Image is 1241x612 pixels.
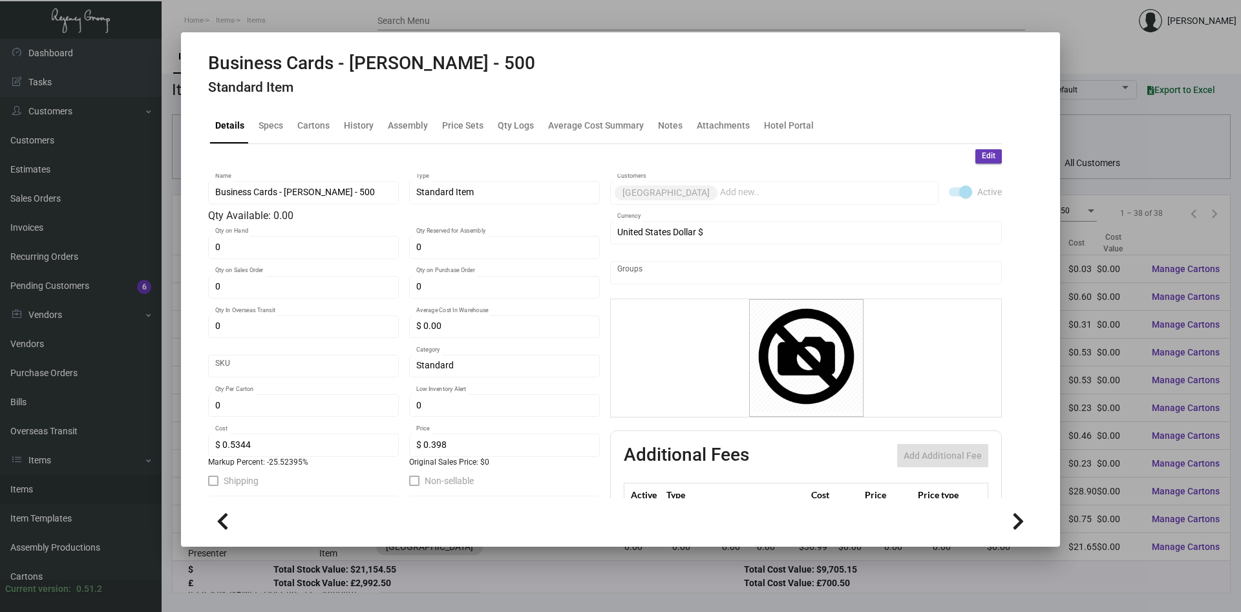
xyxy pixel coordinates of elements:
[548,119,644,132] div: Average Cost Summary
[297,119,330,132] div: Cartons
[663,483,808,506] th: Type
[697,119,750,132] div: Attachments
[425,473,474,489] span: Non-sellable
[982,151,995,162] span: Edit
[862,483,915,506] th: Price
[208,208,600,224] div: Qty Available: 0.00
[808,483,861,506] th: Cost
[259,119,283,132] div: Specs
[208,79,535,96] h4: Standard Item
[388,119,428,132] div: Assembly
[5,582,71,596] div: Current version:
[624,483,664,506] th: Active
[904,450,982,461] span: Add Additional Fee
[624,444,749,467] h2: Additional Fees
[76,582,102,596] div: 0.51.2
[897,444,988,467] button: Add Additional Fee
[915,483,973,506] th: Price type
[344,119,374,132] div: History
[617,268,995,278] input: Add new..
[498,119,534,132] div: Qty Logs
[977,184,1002,200] span: Active
[442,119,483,132] div: Price Sets
[215,119,244,132] div: Details
[764,119,814,132] div: Hotel Portal
[208,52,535,74] h2: Business Cards - [PERSON_NAME] - 500
[615,185,717,200] mat-chip: [GEOGRAPHIC_DATA]
[720,187,932,198] input: Add new..
[658,119,683,132] div: Notes
[975,149,1002,164] button: Edit
[224,473,259,489] span: Shipping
